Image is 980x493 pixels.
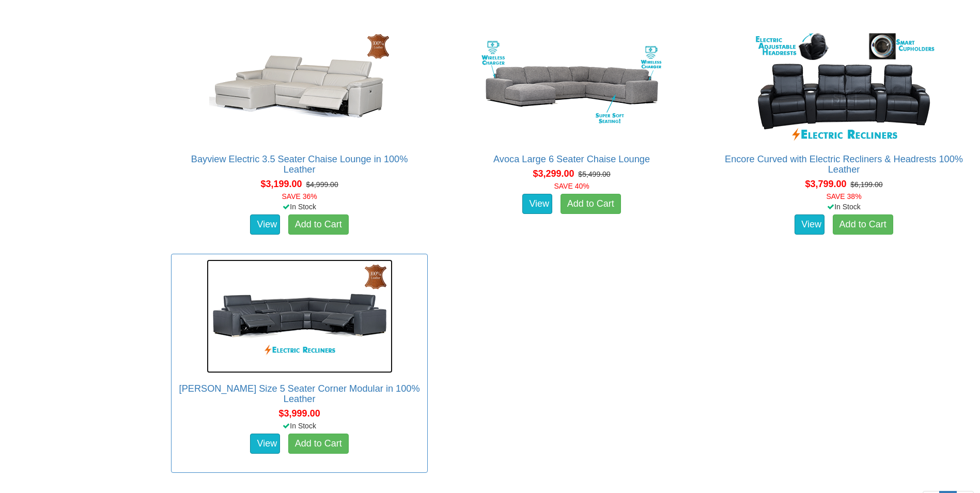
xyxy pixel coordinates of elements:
a: Add to Cart [561,194,621,214]
span: $3,999.00 [279,408,320,419]
div: In Stock [169,421,430,431]
a: Bayview Electric 3.5 Seater Chaise Lounge in 100% Leather [191,154,408,175]
a: Add to Cart [288,434,349,454]
font: SAVE 36% [282,192,317,201]
a: View [250,214,280,235]
a: Add to Cart [833,214,893,235]
a: Avoca Large 6 Seater Chaise Lounge [493,154,650,164]
span: $3,299.00 [533,168,574,179]
span: $3,799.00 [805,179,846,189]
a: View [250,434,280,454]
del: $4,999.00 [306,180,338,189]
font: SAVE 38% [826,192,861,201]
a: View [795,214,825,235]
a: Encore Curved with Electric Recliners & Headrests 100% Leather [725,154,963,175]
img: Encore Curved with Electric Recliners & Headrests 100% Leather [751,30,937,144]
a: View [522,194,552,214]
a: Add to Cart [288,214,349,235]
div: In Stock [169,202,430,212]
img: Avoca Large 6 Seater Chaise Lounge [479,30,665,144]
font: SAVE 40% [554,182,589,190]
img: Bayview Electric 3.5 Seater Chaise Lounge in 100% Leather [207,30,393,144]
div: In Stock [713,202,974,212]
img: Valencia King Size 5 Seater Corner Modular in 100% Leather [207,259,393,373]
a: [PERSON_NAME] Size 5 Seater Corner Modular in 100% Leather [179,383,420,404]
del: $5,499.00 [578,170,610,178]
span: $3,199.00 [261,179,302,189]
del: $6,199.00 [850,180,882,189]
